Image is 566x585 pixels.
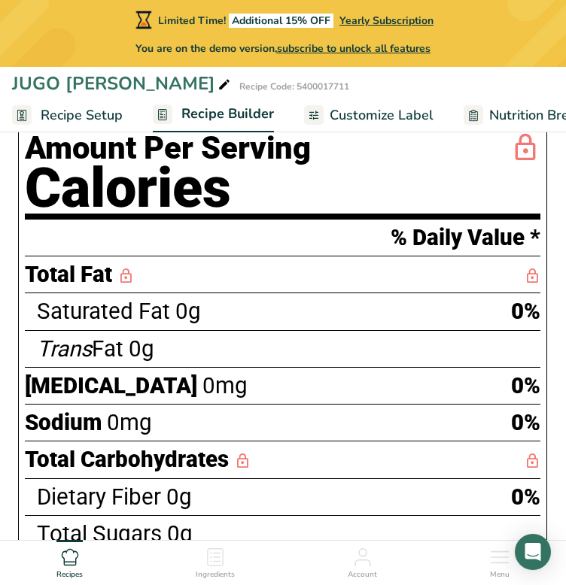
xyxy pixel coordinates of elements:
span: 0g [129,336,154,362]
a: Recipe Builder [153,97,274,133]
a: Recipes [56,541,83,581]
span: [MEDICAL_DATA] [25,373,197,399]
a: Recipe Setup [12,99,123,132]
span: Yearly Subscription [339,14,434,28]
span: Total Carbohydrates [25,447,229,472]
div: Calories [25,164,311,213]
span: 0% [511,299,540,324]
span: Customize Label [330,105,434,126]
span: Saturated Fat [37,299,170,324]
span: 0g [167,521,193,547]
span: Fat [37,336,123,362]
span: You are on the demo version, [135,41,431,56]
div: Recipe Code: 5400017711 [239,80,349,93]
span: Total Fat [25,262,112,287]
span: 0mg [107,410,152,435]
span: 0g [166,484,192,510]
span: subscribe to unlock all features [277,41,431,56]
span: Recipe Builder [181,104,274,124]
span: Recipe Setup [41,105,123,126]
span: Sodium [25,410,102,435]
span: Additional 15% OFF [229,14,333,28]
span: 0% [511,410,540,435]
span: 0% [511,373,540,399]
span: Total Sugars [37,521,162,547]
div: Amount Per Serving [25,132,311,164]
span: Menu [490,569,510,580]
span: Recipes [56,569,83,580]
a: Customize Label [304,99,434,132]
i: Trans [37,336,92,362]
span: 0g [175,299,201,324]
span: Dietary Fiber [37,484,161,510]
div: JUGO [PERSON_NAME] [12,70,233,97]
span: Ingredients [196,569,235,580]
span: 0% [511,484,540,510]
a: Account [348,541,377,581]
div: Open Intercom Messenger [515,534,551,570]
span: 0mg [202,373,248,399]
a: Ingredients [196,541,235,581]
span: Account [348,569,377,580]
section: % Daily Value * [25,220,540,256]
div: Limited Time! [132,11,434,29]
